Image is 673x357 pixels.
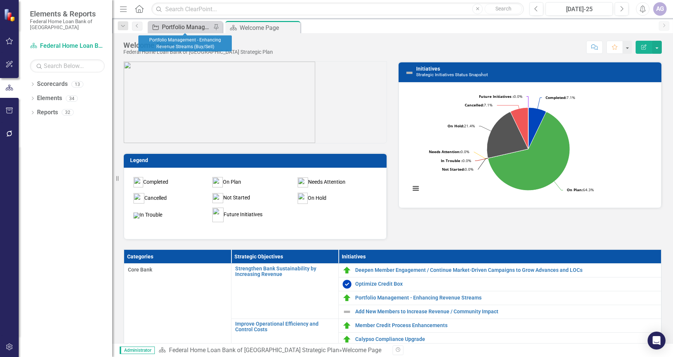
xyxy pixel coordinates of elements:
[465,102,484,108] tspan: Cancelled:
[342,335,351,344] img: On Plan
[648,332,666,350] div: Open Intercom Messenger
[511,108,528,149] path: Cancelled, 1.
[339,305,661,319] td: Double-Click to Edit Right Click for Context Menu
[298,193,308,204] img: mceclip5.png
[30,18,105,31] small: Federal Home Loan Bank of [GEOGRAPHIC_DATA]
[485,4,522,14] button: Search
[132,206,210,224] td: In Trouble
[210,191,296,206] td: Not Started
[442,167,473,172] text: 0.0%
[123,41,273,49] div: Welcome Page
[355,309,657,314] a: Add New Members to Increase Revenue / Community Impact
[296,191,379,206] td: On Hold
[339,263,661,277] td: Double-Click to Edit Right Click for Context Menu
[342,280,351,289] img: Completed
[448,123,475,128] text: 21.4%
[355,323,657,328] a: Member Credit Process Enhancements
[546,2,613,16] button: [DATE]-25
[342,321,351,330] img: On Plan
[120,347,155,354] span: Administrator
[339,277,661,291] td: Double-Click to Edit Right Click for Context Menu
[151,3,524,16] input: Search ClearPoint...
[212,177,223,187] img: mceclip1%20v3.png
[342,347,381,354] div: Welcome Page
[339,332,661,346] td: Double-Click to Edit Right Click for Context Menu
[528,108,546,149] path: Completed, 1.
[429,149,469,154] text: 0.0%
[231,263,339,319] td: Double-Click to Edit Right Click for Context Menu
[339,319,661,332] td: Double-Click to Edit Right Click for Context Menu
[487,112,528,158] path: On Hold, 3.
[37,94,62,103] a: Elements
[235,266,335,277] a: Strengthen Bank Sustainability by Increasing Revenue
[548,5,610,14] div: [DATE]-25
[296,174,379,191] td: Needs Attention
[138,35,232,52] div: Portfolio Management - Enhancing Revenue Streams (Buy/Sell)
[30,9,105,18] span: Elements & Reports
[465,102,492,108] text: 7.1%
[4,9,17,22] img: ClearPoint Strategy
[128,266,227,273] span: Core Bank
[339,291,661,305] td: Double-Click to Edit Right Click for Context Menu
[123,49,273,55] div: Federal Home Loan Bank of [GEOGRAPHIC_DATA] Strategic Plan
[546,95,566,100] tspan: Completed:
[240,23,298,32] div: Welcome Page
[342,266,351,275] img: On Plan
[653,2,667,16] button: AG
[479,94,522,99] text: 0.0%
[406,88,654,200] div: Chart. Highcharts interactive chart.
[567,187,583,192] tspan: On Plan:
[66,95,78,102] div: 34
[441,158,463,163] tspan: In Trouble :
[488,149,528,158] path: Not Started, 0.
[448,123,464,128] tspan: On Hold:
[169,347,339,354] a: Federal Home Loan Bank of [GEOGRAPHIC_DATA] Strategic Plan
[62,109,74,116] div: 32
[406,88,650,200] svg: Interactive chart
[210,174,296,191] td: On Plan
[355,267,657,273] a: Deepen Member Engagement / Continue Market-Driven Campaigns to Grow Advances and LOCs
[133,212,139,218] img: mceclip0%20v7.png
[30,59,105,72] input: Search Below...
[441,158,471,163] text: 0.0%
[355,281,657,287] a: Optimize Credit Box
[133,193,144,204] img: mceclip3.png
[488,112,570,190] path: On Plan, 9.
[405,68,414,77] img: Not Defined
[150,22,211,32] a: Portfolio Management - Enhancing Revenue Streams (Buy/Sell)
[567,187,594,192] text: 64.3%
[71,81,83,87] div: 13
[355,336,657,342] a: Calypso Compliance Upgrade
[442,167,465,172] tspan: Not Started:
[212,193,223,203] img: mceclip4.png
[133,177,143,187] img: mceclip0%20v5.png
[37,108,58,117] a: Reports
[298,177,308,187] img: mceclip2%20v3.png
[30,42,105,50] a: Federal Home Loan Bank of [GEOGRAPHIC_DATA] Strategic Plan
[212,208,224,222] img: mceclip0%20v6.png
[429,149,461,154] tspan: Needs Attention:
[479,94,514,99] tspan: Future Initiatives :
[355,295,657,301] a: Portfolio Management - Enhancing Revenue Streams
[37,80,68,89] a: Scorecards
[411,183,421,193] button: View chart menu, Chart
[210,206,296,224] td: Future Initiatives
[416,66,440,72] a: Initiatives
[130,158,383,163] h3: Legend
[235,321,335,333] a: Improve Operational Efficiency and Control Costs
[162,22,211,32] div: Portfolio Management - Enhancing Revenue Streams (Buy/Sell)
[342,307,351,316] img: Not Defined
[132,191,210,206] td: Cancelled
[159,346,387,355] div: »
[495,6,511,12] span: Search
[132,174,210,191] td: Completed
[416,72,488,77] small: Strategic Initiatives Status Snapshot
[546,95,575,100] text: 7.1%
[342,294,351,302] img: On Plan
